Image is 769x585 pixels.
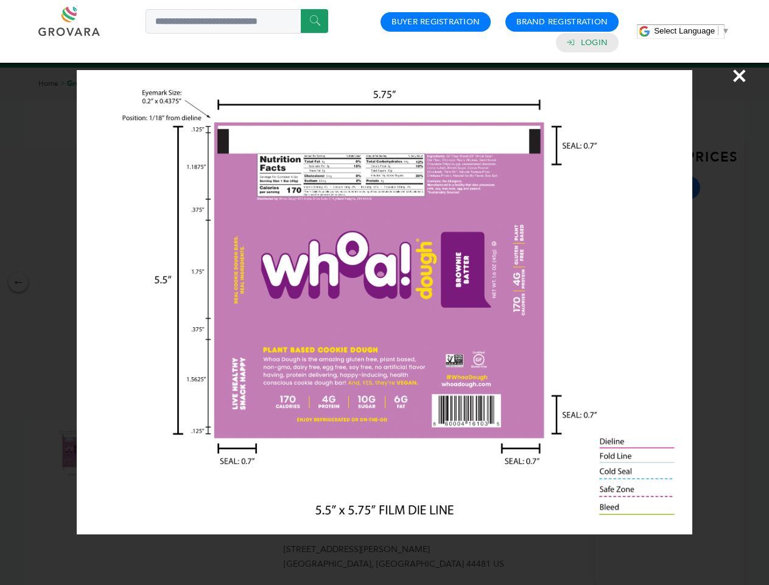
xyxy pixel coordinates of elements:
[654,26,729,35] a: Select Language​
[516,16,608,27] a: Brand Registration
[392,16,480,27] a: Buyer Registration
[146,9,328,34] input: Search a product or brand...
[581,37,608,48] a: Login
[654,26,715,35] span: Select Language
[77,70,692,534] img: Image Preview
[731,58,748,93] span: ×
[722,26,729,35] span: ▼
[718,26,718,35] span: ​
